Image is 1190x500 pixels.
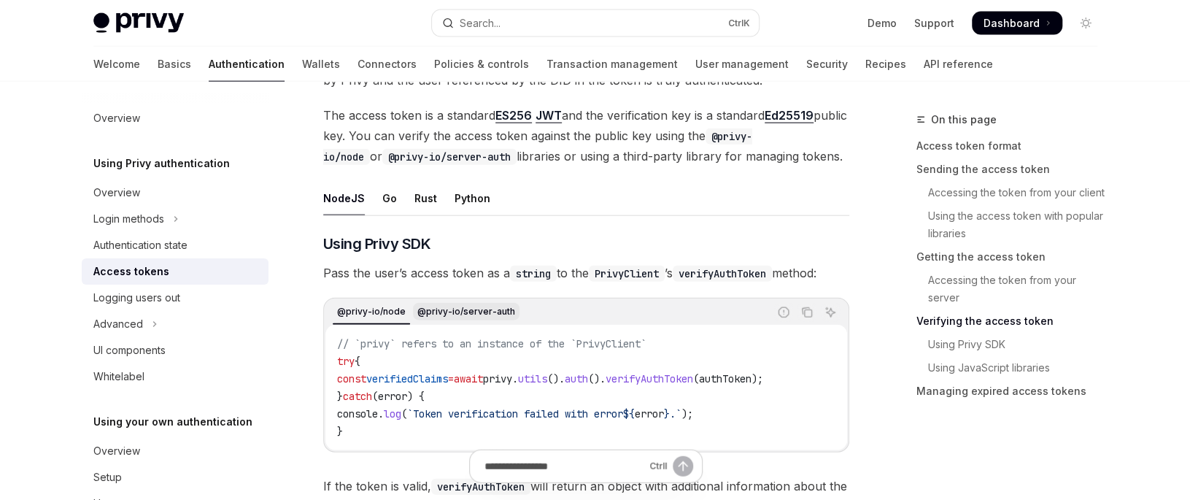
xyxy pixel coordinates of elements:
span: (). [547,372,565,385]
a: Support [914,16,954,31]
span: console [337,407,378,420]
a: Connectors [358,47,417,82]
div: @privy-io/node [333,303,410,320]
a: Basics [158,47,191,82]
a: User management [695,47,789,82]
a: API reference [924,47,993,82]
h5: Using your own authentication [93,413,252,431]
button: Toggle Advanced section [82,311,268,337]
span: authToken [699,372,752,385]
code: @privy-io/node [323,128,752,165]
span: } [337,390,343,403]
span: (). [588,372,606,385]
div: Logging users out [93,289,180,307]
a: ES256 [495,108,532,123]
span: Pass the user’s access token as a to the ’s method: [323,263,849,283]
span: const [337,372,366,385]
span: ( [693,372,699,385]
div: Overview [93,184,140,201]
div: Python [455,181,490,215]
a: Using the access token with popular libraries [916,204,1109,245]
a: Using Privy SDK [916,333,1109,356]
a: Policies & controls [434,47,529,82]
a: Access tokens [82,258,268,285]
span: ) { [407,390,425,403]
a: Using JavaScript libraries [916,356,1109,380]
a: Welcome [93,47,140,82]
a: Whitelabel [82,364,268,390]
a: Access token format [916,134,1109,158]
div: Authentication state [93,236,188,254]
button: Toggle dark mode [1074,12,1097,35]
a: Recipes [865,47,906,82]
span: Ctrl K [728,18,750,29]
button: Ask AI [821,303,840,322]
span: Dashboard [984,16,1040,31]
span: .` [670,407,681,420]
span: ( [372,390,378,403]
a: Dashboard [972,12,1062,35]
a: Demo [868,16,897,31]
span: catch [343,390,372,403]
img: light logo [93,13,184,34]
div: Advanced [93,315,143,333]
input: Ask a question... [484,450,644,482]
span: . [378,407,384,420]
span: log [384,407,401,420]
a: Setup [82,464,268,491]
button: Open search [432,10,759,36]
code: verifyAuthToken [673,266,772,282]
span: utils [518,372,547,385]
button: Report incorrect code [774,303,793,322]
a: Overview [82,180,268,206]
code: string [510,266,557,282]
span: } [337,425,343,438]
div: UI components [93,342,166,359]
a: Wallets [302,47,340,82]
span: verifyAuthToken [606,372,693,385]
code: @privy-io/server-auth [382,149,517,165]
div: Access tokens [93,263,169,280]
code: PrivyClient [589,266,665,282]
span: ); [752,372,763,385]
a: Managing expired access tokens [916,380,1109,403]
a: JWT [536,108,562,123]
button: Toggle Login methods section [82,206,268,232]
div: Rust [414,181,437,215]
span: = [448,372,454,385]
a: Security [806,47,848,82]
span: error [635,407,664,420]
div: NodeJS [323,181,365,215]
span: { [355,355,360,368]
button: Copy the contents from the code block [797,303,816,322]
span: privy [483,372,512,385]
span: // `privy` refers to an instance of the `PrivyClient` [337,337,646,350]
div: Setup [93,469,122,486]
span: On this page [931,111,997,128]
a: Authentication [209,47,285,82]
div: Overview [93,109,140,127]
a: UI components [82,337,268,364]
span: verifiedClaims [366,372,448,385]
div: Go [382,181,397,215]
div: Search... [460,15,501,32]
div: Whitelabel [93,368,144,385]
a: Overview [82,438,268,464]
span: await [454,372,483,385]
a: Transaction management [546,47,678,82]
a: Verifying the access token [916,309,1109,333]
span: error [378,390,407,403]
button: Send message [673,455,693,476]
a: Ed25519 [765,108,814,123]
span: ( [401,407,407,420]
span: . [512,372,518,385]
a: Sending the access token [916,158,1109,181]
a: Accessing the token from your server [916,269,1109,309]
span: try [337,355,355,368]
div: Login methods [93,210,164,228]
a: Authentication state [82,232,268,258]
div: @privy-io/server-auth [413,303,519,320]
a: Accessing the token from your client [916,181,1109,204]
a: Logging users out [82,285,268,311]
div: Overview [93,442,140,460]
